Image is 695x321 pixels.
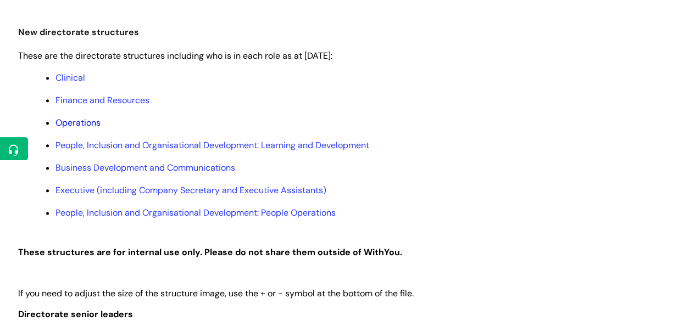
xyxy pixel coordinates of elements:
a: Operations [55,117,101,128]
span: These are the directorate structures including who is in each role as at [DATE]: [18,50,332,61]
a: Executive (including Company Secretary and Executive Assistants) [55,184,326,196]
a: Finance and Resources [55,94,149,106]
strong: These structures are for internal use only. Please do not share them outside of WithYou. [18,246,402,258]
a: People, Inclusion and Organisational Development: Learning and Development [55,139,369,151]
a: Business Development and Communications [55,162,235,173]
span: Directorate senior leaders [18,308,133,320]
span: New directorate structures [18,26,139,38]
a: Clinical [55,72,85,83]
span: If you need to adjust the size of the structure image, use the + or - symbol at the bottom of the... [18,288,414,299]
a: People, Inclusion and Organisational Development: People Operations [55,207,336,218]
